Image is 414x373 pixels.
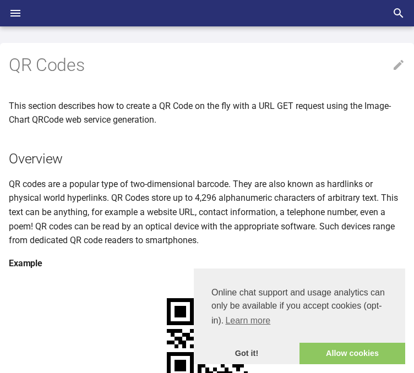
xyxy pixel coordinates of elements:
p: QR codes are a popular type of two-dimensional barcode. They are also known as hardlinks or physi... [9,177,405,248]
a: learn more about cookies [224,312,272,329]
h1: QR Codes [9,54,405,77]
p: This section describes how to create a QR Code on the fly with a URL GET request using the Image-... [9,99,405,127]
div: cookieconsent [194,268,405,364]
a: dismiss cookie message [194,343,299,365]
span: Online chat support and usage analytics can only be available if you accept cookies (opt-in). [211,286,388,329]
h4: Example [9,256,405,271]
h2: Overview [9,149,405,168]
a: allow cookies [299,343,405,365]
